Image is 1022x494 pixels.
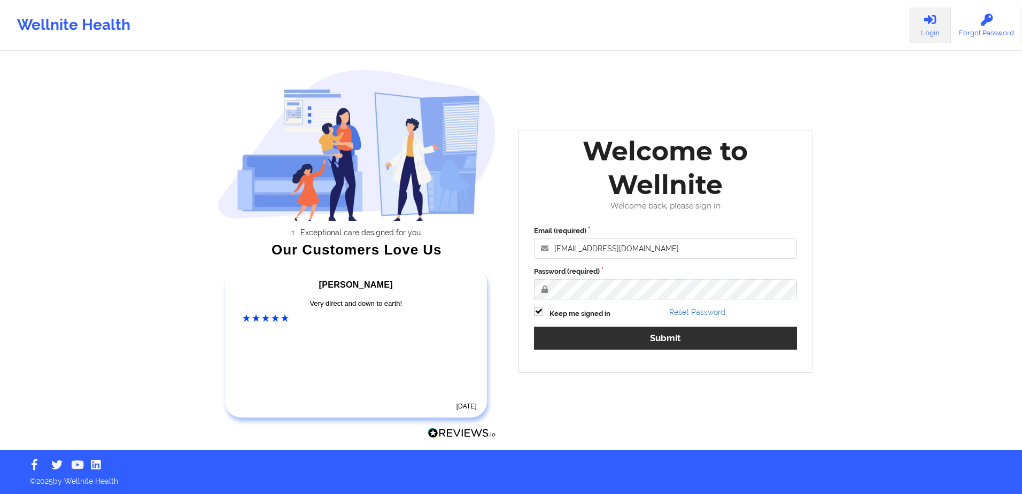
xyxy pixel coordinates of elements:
[534,238,797,259] input: Email address
[428,428,496,439] img: Reviews.io Logo
[218,244,497,255] div: Our Customers Love Us
[534,226,797,236] label: Email (required)
[534,327,797,350] button: Submit
[909,7,951,43] a: Login
[428,428,496,442] a: Reviews.io Logo
[227,228,496,237] li: Exceptional care designed for you.
[319,280,393,289] span: [PERSON_NAME]
[456,403,477,410] time: [DATE]
[527,202,804,211] div: Welcome back, please sign in
[527,134,804,202] div: Welcome to Wellnite
[549,308,610,319] label: Keep me signed in
[22,468,1000,487] p: © 2025 by Wellnite Health
[669,308,725,317] a: Reset Password
[951,7,1022,43] a: Forgot Password
[243,298,469,309] div: Very direct and down to earth!
[534,266,797,277] label: Password (required)
[218,69,497,220] img: wellnite-auth-hero_200.c722682e.png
